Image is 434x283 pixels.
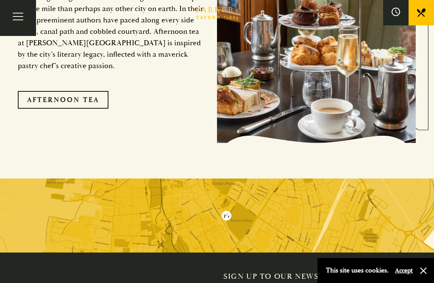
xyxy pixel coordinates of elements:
[419,267,428,275] button: Close and accept
[18,91,108,109] a: Afternoon Tea
[223,272,406,281] h2: Sign up to our newsletter
[326,264,389,277] p: This site uses cookies.
[395,267,413,275] button: Accept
